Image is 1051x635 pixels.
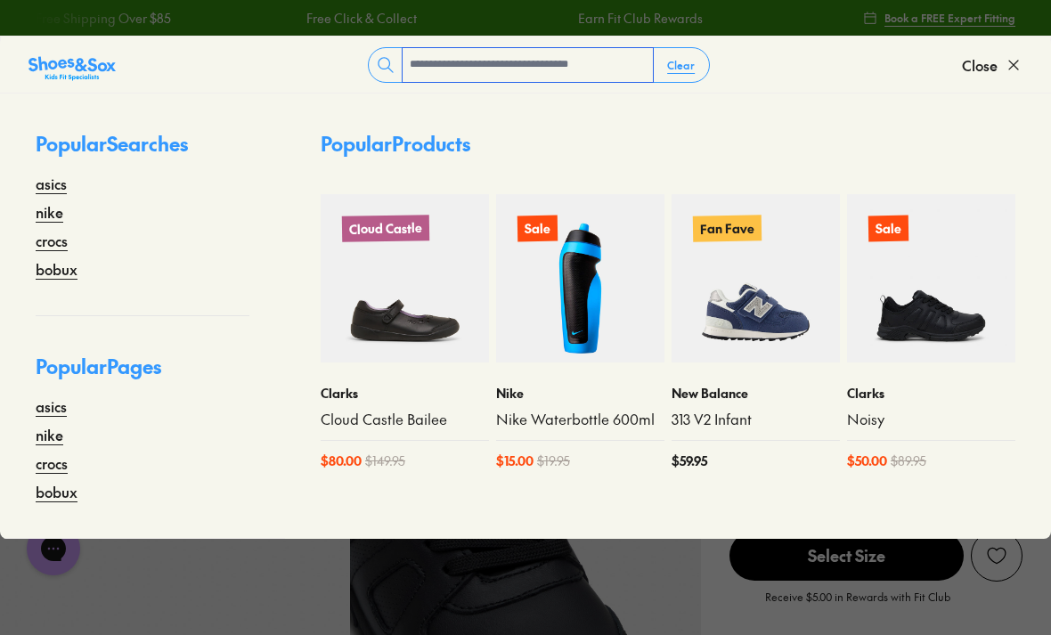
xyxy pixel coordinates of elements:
p: Clarks [321,384,489,403]
a: Nike Waterbottle 600ml [496,410,664,429]
p: Popular Products [321,129,470,159]
img: SNS_Logo_Responsive.svg [29,54,116,83]
a: Free Shipping Over $85 [36,9,171,28]
p: Popular Pages [36,352,249,395]
a: Free Click & Collect [306,9,417,28]
a: bobux [36,481,77,502]
span: $ 89.95 [891,452,926,470]
a: Book a FREE Expert Fitting [863,2,1015,34]
p: Sale [517,216,558,242]
span: Close [962,54,998,76]
p: Sale [868,216,908,242]
a: nike [36,424,63,445]
a: Sale [847,194,1015,362]
a: nike [36,201,63,223]
button: Close [962,45,1022,85]
a: Sale [496,194,664,362]
a: crocs [36,230,68,251]
iframe: Gorgias live chat messenger [18,516,89,582]
a: bobux [36,258,77,280]
button: Add to Wishlist [971,530,1022,582]
a: 313 V2 Infant [672,410,840,429]
p: New Balance [672,384,840,403]
p: Nike [496,384,664,403]
a: Shoes &amp; Sox [29,51,116,79]
a: Noisy [847,410,1015,429]
a: Earn Fit Club Rewards [578,9,703,28]
span: $ 50.00 [847,452,887,470]
button: Clear [653,49,709,81]
a: asics [36,173,67,194]
span: $ 19.95 [537,452,570,470]
span: $ 15.00 [496,452,534,470]
p: Fan Fave [693,215,762,241]
p: Popular Searches [36,129,249,173]
a: asics [36,395,67,417]
a: Cloud Castle [321,194,489,362]
span: Select Size [729,531,964,581]
span: $ 59.95 [672,452,707,470]
p: Clarks [847,384,1015,403]
a: crocs [36,452,68,474]
a: Cloud Castle Bailee [321,410,489,429]
p: Cloud Castle [342,215,429,242]
span: Book a FREE Expert Fitting [884,10,1015,26]
a: Fan Fave [672,194,840,362]
p: Receive $5.00 in Rewards with Fit Club [765,589,950,621]
span: $ 149.95 [365,452,405,470]
button: Select Size [729,530,964,582]
span: $ 80.00 [321,452,362,470]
